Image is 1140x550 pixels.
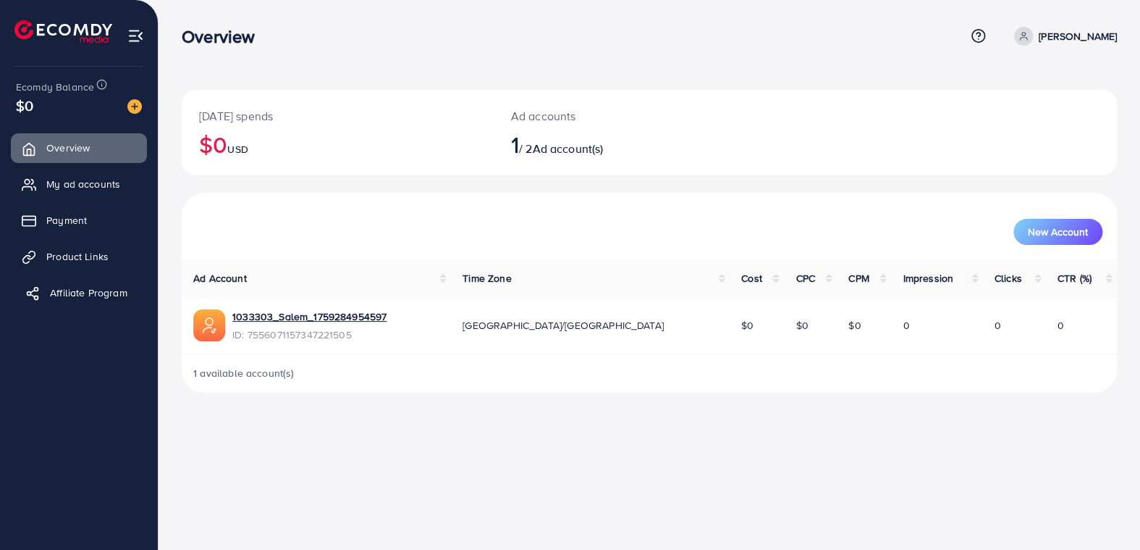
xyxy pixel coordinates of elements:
[511,128,519,161] span: 1
[46,177,120,191] span: My ad accounts
[511,107,710,125] p: Ad accounts
[11,206,147,235] a: Payment
[232,328,387,342] span: ID: 7556071157347221505
[182,26,266,47] h3: Overview
[193,366,295,380] span: 1 available account(s)
[1039,28,1117,45] p: [PERSON_NAME]
[11,133,147,162] a: Overview
[16,95,33,116] span: $0
[1008,27,1117,46] a: [PERSON_NAME]
[46,141,90,155] span: Overview
[532,141,603,157] span: Ad account(s)
[46,249,109,264] span: Product Links
[193,309,225,341] img: ic-ads-acc.e4c84228.svg
[14,20,112,43] img: logo
[16,80,94,94] span: Ecomdy Balance
[1013,219,1102,245] button: New Account
[199,107,476,125] p: [DATE] spends
[995,271,1022,286] span: Clicks
[848,271,869,286] span: CPM
[11,242,147,271] a: Product Links
[848,318,861,333] span: $0
[127,28,144,44] img: menu
[511,130,710,158] h2: / 2
[741,318,753,333] span: $0
[11,278,147,307] a: Affiliate Program
[1078,485,1129,539] iframe: Chat
[227,142,248,157] span: USD
[463,318,664,333] span: [GEOGRAPHIC_DATA]/[GEOGRAPHIC_DATA]
[127,99,142,114] img: image
[741,271,762,286] span: Cost
[199,130,476,158] h2: $0
[795,271,814,286] span: CPC
[11,170,147,199] a: My ad accounts
[232,309,387,324] a: 1033303_Salem_1759284954597
[1057,318,1064,333] span: 0
[46,213,87,228] span: Payment
[995,318,1001,333] span: 0
[463,271,511,286] span: Time Zone
[903,318,909,333] span: 0
[795,318,808,333] span: $0
[1028,227,1088,237] span: New Account
[903,271,953,286] span: Impression
[1057,271,1092,286] span: CTR (%)
[193,271,247,286] span: Ad Account
[50,286,127,300] span: Affiliate Program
